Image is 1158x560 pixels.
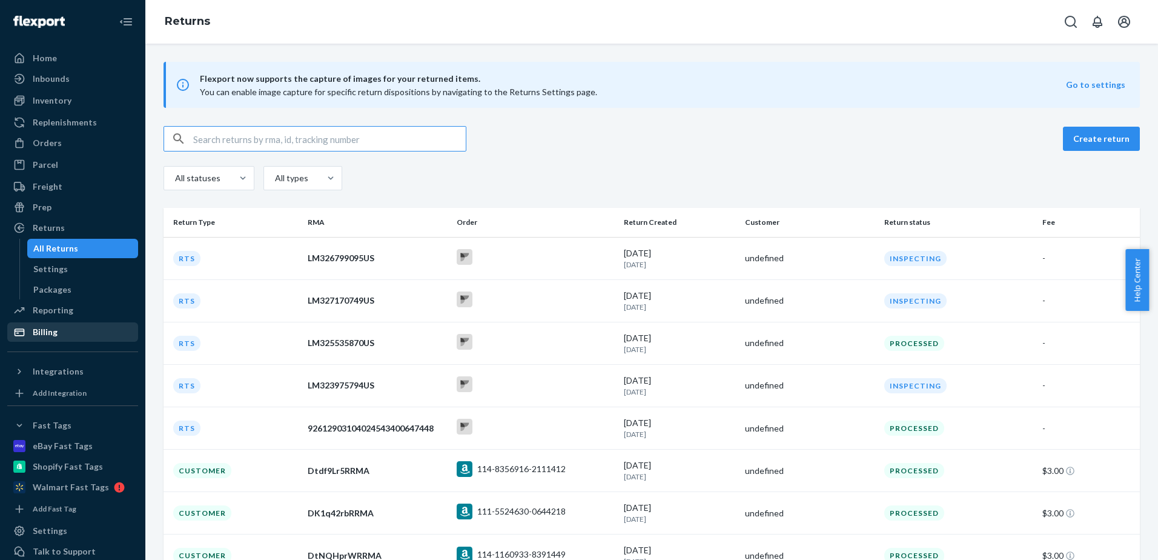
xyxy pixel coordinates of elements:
[303,208,452,237] th: RMA
[624,259,735,270] p: [DATE]
[200,72,1066,86] span: Flexport now supports the capture of images for your returned items.
[33,388,87,398] div: Add Integration
[884,251,947,266] div: Inspecting
[33,201,51,213] div: Prep
[7,416,138,435] button: Fast Tags
[624,429,735,439] p: [DATE]
[452,208,619,237] th: Order
[193,127,466,151] input: Search returns by rma, id, tracking number
[624,417,735,439] div: [DATE]
[1063,127,1140,151] button: Create return
[33,525,67,537] div: Settings
[1085,10,1110,34] button: Open notifications
[7,386,138,401] a: Add Integration
[308,465,447,477] div: Dtdf9Lr5RRMA
[7,69,138,88] a: Inbounds
[114,10,138,34] button: Close Navigation
[13,16,65,28] img: Flexport logo
[33,73,70,85] div: Inbounds
[27,259,139,279] a: Settings
[33,284,71,296] div: Packages
[33,222,65,234] div: Returns
[7,301,138,320] a: Reporting
[33,419,71,432] div: Fast Tags
[884,336,944,351] div: Processed
[175,172,219,184] div: All statuses
[624,514,735,524] p: [DATE]
[173,293,200,308] div: RTS
[33,263,68,275] div: Settings
[624,502,735,524] div: [DATE]
[7,322,138,342] a: Billing
[1042,379,1130,392] div: -
[624,247,735,270] div: [DATE]
[173,463,231,478] div: Customer
[624,332,735,355] div: [DATE]
[1042,422,1130,435] div: -
[745,337,875,349] div: undefined
[624,375,735,397] div: [DATE]
[745,295,875,307] div: undefined
[7,155,138,175] a: Parcel
[155,4,220,39] ol: breadcrumbs
[33,461,103,473] div: Shopify Fast Tags
[308,379,447,392] div: LM323975794US
[275,172,306,184] div: All types
[200,87,597,97] span: You can enable image capture for specific return dispositions by navigating to the Returns Settin...
[624,472,735,482] p: [DATE]
[884,293,947,308] div: Inspecting
[7,133,138,153] a: Orders
[173,378,200,393] div: RTS
[745,465,875,477] div: undefined
[7,362,138,381] button: Integrations
[884,378,947,393] div: Inspecting
[884,463,944,478] div: Processed
[624,459,735,482] div: [DATE]
[7,48,138,68] a: Home
[619,208,740,237] th: Return Created
[33,52,57,64] div: Home
[33,365,84,378] div: Integrations
[1066,79,1125,91] button: Go to settings
[7,521,138,541] a: Settings
[33,116,97,128] div: Replenishments
[1125,249,1149,311] button: Help Center
[1059,10,1083,34] button: Open Search Box
[740,208,879,237] th: Customer
[477,463,566,475] div: 114-8356916-2111412
[33,481,109,493] div: Walmart Fast Tags
[7,478,138,497] a: Walmart Fast Tags
[308,252,447,264] div: LM326799095US
[884,505,944,521] div: Processed
[1037,492,1140,535] td: $3.00
[745,422,875,435] div: undefined
[33,159,58,171] div: Parcel
[7,502,138,516] a: Add Fast Tag
[884,421,944,436] div: Processed
[33,181,62,193] div: Freight
[1042,337,1130,349] div: -
[308,422,447,435] div: 92612903104024543400647448
[33,137,62,149] div: Orders
[477,505,566,518] div: 111-5524630-0644218
[1042,295,1130,307] div: -
[7,177,138,196] a: Freight
[173,505,231,521] div: Customer
[33,326,58,338] div: Billing
[173,421,200,436] div: RTS
[745,507,875,519] div: undefined
[7,91,138,110] a: Inventory
[7,218,138,238] a: Returns
[624,290,735,312] div: [DATE]
[745,379,875,392] div: undefined
[624,344,735,355] p: [DATE]
[27,239,139,258] a: All Returns
[33,440,93,452] div: eBay Fast Tags
[1037,450,1140,492] td: $3.00
[308,337,447,349] div: LM325535870US
[173,336,200,351] div: RTS
[33,95,71,107] div: Inventory
[33,304,73,316] div: Reporting
[1037,208,1140,237] th: Fee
